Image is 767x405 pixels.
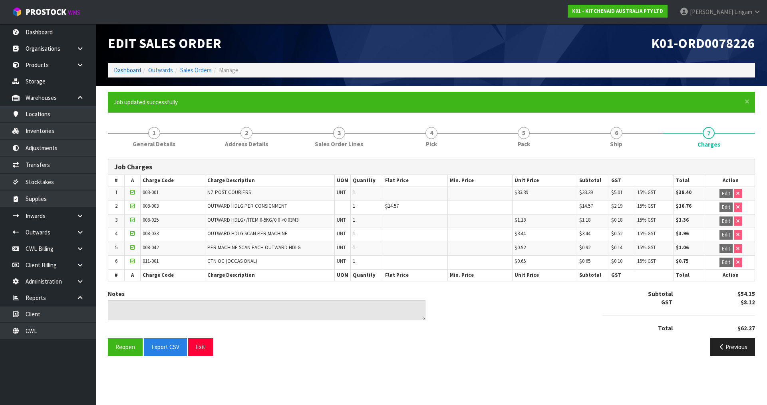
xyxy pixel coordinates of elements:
th: GST [609,175,674,187]
th: Charge Description [205,175,335,187]
span: $1.18 [515,216,526,223]
button: Reopen [108,338,143,355]
span: 008-042 [143,244,159,251]
th: A [124,269,140,281]
span: $0.52 [611,230,622,237]
th: Total [674,175,706,187]
strong: $54.15 [737,290,755,298]
span: $0.65 [515,258,526,264]
strong: $16.76 [676,202,691,209]
button: Edit [719,258,733,267]
button: Edit [719,244,733,254]
button: Edit [719,216,733,226]
strong: $38.40 [676,189,691,196]
th: Unit Price [512,269,577,281]
span: 1 [353,189,355,196]
td: 2 [108,201,124,214]
strong: $8.12 [741,298,755,306]
span: General Details [133,140,175,148]
span: 003-001 [143,189,159,196]
th: UOM [334,269,350,281]
span: 3 [333,127,345,139]
span: Edit Sales Order [108,35,221,52]
span: $3.44 [515,230,526,237]
span: K01-ORD0078226 [651,35,755,52]
span: 008-033 [143,230,159,237]
th: Charge Code [141,175,205,187]
span: $33.39 [515,189,528,196]
span: $5.01 [611,189,622,196]
th: Subtotal [577,269,609,281]
span: OUTWARD HDLG+/ITEM 0-5KG/0.0 >0.03M3 [207,216,298,223]
span: $0.14 [611,244,622,251]
span: $1.18 [579,216,590,223]
strong: $0.75 [676,258,689,264]
button: Previous [710,338,755,355]
strong: Subtotal [648,290,673,298]
strong: $1.36 [676,216,689,223]
span: 15% GST [637,216,656,223]
td: 6 [108,256,124,270]
th: UOM [334,175,350,187]
th: GST [609,269,674,281]
a: K01 - KITCHENAID AUSTRALIA PTY LTD [568,5,668,18]
strong: K01 - KITCHENAID AUSTRALIA PTY LTD [572,8,663,14]
a: Outwards [148,66,173,74]
span: PER MACHINE SCAN EACH OUTWARD HDLG [207,244,301,251]
th: Min. Price [447,269,512,281]
strong: $1.06 [676,244,689,251]
span: $0.18 [611,216,622,223]
span: 7 [703,127,715,139]
span: 15% GST [637,202,656,209]
span: 008-025 [143,216,159,223]
th: Total [674,269,706,281]
span: Lingam [734,8,752,16]
span: OUTWARD HDLG SCAN PER MACHINE [207,230,288,237]
span: Sales Order Lines [315,140,363,148]
span: 15% GST [637,258,656,264]
th: Flat Price [383,175,448,187]
span: $0.92 [515,244,526,251]
span: 1 [148,127,160,139]
span: Ship [610,140,622,148]
span: $2.19 [611,202,622,209]
span: $3.44 [579,230,590,237]
span: 1 [353,244,355,251]
label: Notes [108,290,125,298]
th: Action [706,175,755,187]
span: UNT [337,230,346,237]
img: cube-alt.png [12,7,22,17]
td: 5 [108,242,124,256]
th: A [124,175,140,187]
button: Edit [719,230,733,240]
span: 1 [353,202,355,209]
td: 3 [108,214,124,228]
span: × [745,96,749,107]
span: Job updated successfully [114,98,178,106]
span: 1 [353,258,355,264]
th: Subtotal [577,175,609,187]
span: Address Details [225,140,268,148]
span: UNT [337,258,346,264]
strong: GST [661,298,673,306]
a: Dashboard [114,66,141,74]
span: 6 [610,127,622,139]
span: OUTWARD HDLG PER CONSIGNMENT [207,202,287,209]
th: Action [706,269,755,281]
th: Charge Description [205,269,335,281]
th: Flat Price [383,269,448,281]
td: 4 [108,228,124,242]
td: 1 [108,187,124,201]
span: CTN OC (OCCASIONAL) [207,258,257,264]
span: 15% GST [637,230,656,237]
span: $33.39 [579,189,593,196]
span: $14.57 [579,202,593,209]
th: Charge Code [141,269,205,281]
span: $0.10 [611,258,622,264]
strong: $62.27 [737,324,755,332]
button: Exit [188,338,213,355]
a: Sales Orders [180,66,212,74]
span: UNT [337,189,346,196]
span: 1 [353,216,355,223]
span: ProStock [26,7,66,17]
